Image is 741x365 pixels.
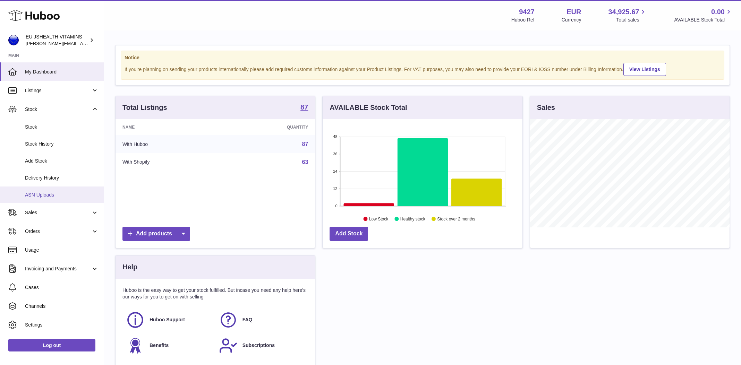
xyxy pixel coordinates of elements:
[562,17,581,23] div: Currency
[25,69,99,75] span: My Dashboard
[122,262,137,272] h3: Help
[567,7,581,17] strong: EUR
[330,227,368,241] a: Add Stock
[242,342,275,349] span: Subscriptions
[125,54,721,61] strong: Notice
[25,247,99,253] span: Usage
[674,7,733,23] a: 0.00 AVAILABLE Stock Total
[125,62,721,76] div: If you're planning on sending your products internationally please add required customs informati...
[126,311,212,329] a: Huboo Support
[26,34,88,47] div: EU JSHEALTH VITAMINS
[25,322,99,328] span: Settings
[300,104,308,112] a: 87
[25,141,99,147] span: Stock History
[25,209,91,216] span: Sales
[122,227,190,241] a: Add products
[25,158,99,164] span: Add Stock
[608,7,647,23] a: 34,925.67 Total sales
[333,186,338,191] text: 12
[25,284,99,291] span: Cases
[219,311,305,329] a: FAQ
[150,342,169,349] span: Benefits
[25,106,91,113] span: Stock
[25,266,91,272] span: Invoicing and Payments
[8,35,19,45] img: laura@jessicasepel.com
[302,159,308,165] a: 63
[335,204,338,208] text: 0
[242,316,253,323] span: FAQ
[437,217,475,221] text: Stock over 2 months
[8,339,95,351] a: Log out
[116,135,223,153] td: With Huboo
[369,217,389,221] text: Low Stock
[608,7,639,17] span: 34,925.67
[26,41,139,46] span: [PERSON_NAME][EMAIL_ADDRESS][DOMAIN_NAME]
[616,17,647,23] span: Total sales
[25,87,91,94] span: Listings
[150,316,185,323] span: Huboo Support
[25,192,99,198] span: ASN Uploads
[400,217,426,221] text: Healthy stock
[623,63,666,76] a: View Listings
[25,228,91,235] span: Orders
[537,103,555,112] h3: Sales
[116,119,223,135] th: Name
[300,104,308,111] strong: 87
[333,169,338,173] text: 24
[223,119,315,135] th: Quantity
[674,17,733,23] span: AVAILABLE Stock Total
[122,103,167,112] h3: Total Listings
[25,303,99,310] span: Channels
[219,336,305,355] a: Subscriptions
[126,336,212,355] a: Benefits
[519,7,535,17] strong: 9427
[122,287,308,300] p: Huboo is the easy way to get your stock fulfilled. But incase you need any help here's our ways f...
[333,134,338,139] text: 48
[116,153,223,171] td: With Shopify
[511,17,535,23] div: Huboo Ref
[25,175,99,181] span: Delivery History
[711,7,725,17] span: 0.00
[330,103,407,112] h3: AVAILABLE Stock Total
[333,152,338,156] text: 36
[25,124,99,130] span: Stock
[302,141,308,147] a: 87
